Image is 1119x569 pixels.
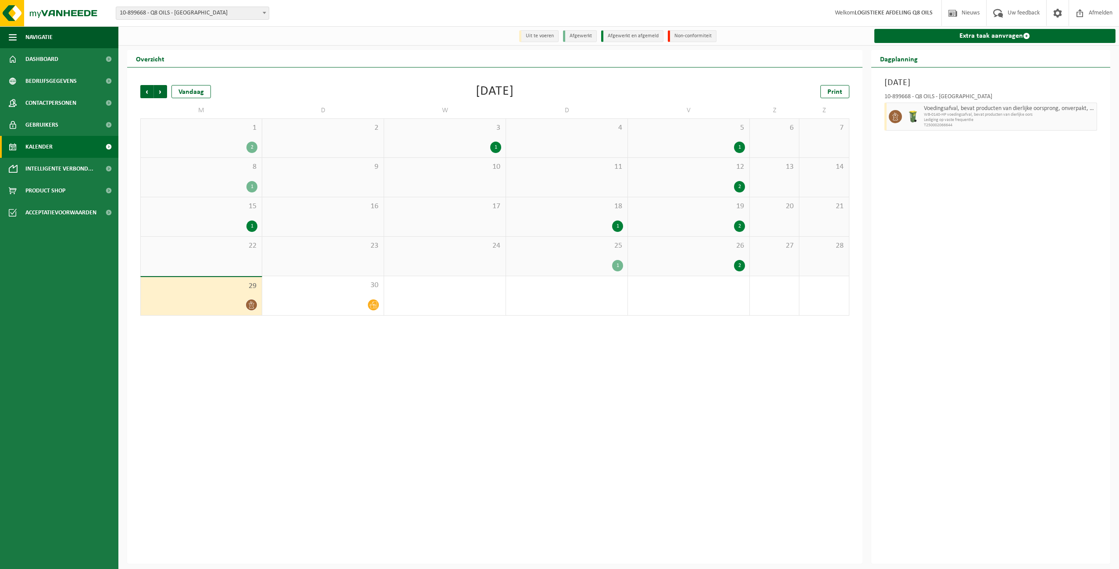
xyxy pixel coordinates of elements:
span: 15 [145,202,257,211]
span: Product Shop [25,180,65,202]
span: 13 [754,162,795,172]
span: 10-899668 - Q8 OILS - ANTWERPEN [116,7,269,19]
td: D [506,103,628,118]
span: 9 [267,162,379,172]
span: 20 [754,202,795,211]
div: 2 [734,260,745,271]
span: 11 [510,162,623,172]
a: Extra taak aanvragen [874,29,1116,43]
span: 1 [145,123,257,133]
div: 1 [734,142,745,153]
span: 3 [388,123,501,133]
li: Uit te voeren [519,30,559,42]
div: 2 [734,220,745,232]
strong: LOGISTIEKE AFDELING Q8 OILS [855,10,933,16]
img: WB-0140-HPE-GN-50 [906,110,919,123]
span: T250002066644 [924,123,1095,128]
span: Volgende [154,85,167,98]
span: WB-0140-HP voedingsafval, bevat producten van dierlijke oors [924,112,1095,117]
td: Z [799,103,849,118]
span: 27 [754,241,795,251]
span: Navigatie [25,26,53,48]
span: 29 [145,281,257,291]
span: 16 [267,202,379,211]
span: 25 [510,241,623,251]
div: [DATE] [476,85,514,98]
div: 10-899668 - Q8 OILS - [GEOGRAPHIC_DATA] [884,94,1098,103]
span: Gebruikers [25,114,58,136]
div: 2 [246,142,257,153]
span: 4 [510,123,623,133]
span: 28 [804,241,844,251]
div: 1 [246,181,257,192]
span: Voedingsafval, bevat producten van dierlijke oorsprong, onverpakt, categorie 3 [924,105,1095,112]
td: M [140,103,262,118]
div: 1 [246,220,257,232]
span: 8 [145,162,257,172]
span: Dashboard [25,48,58,70]
div: 2 [734,181,745,192]
div: 1 [612,220,623,232]
li: Non-conformiteit [668,30,716,42]
span: 10-899668 - Q8 OILS - ANTWERPEN [116,7,269,20]
span: 7 [804,123,844,133]
span: Intelligente verbond... [25,158,93,180]
td: W [384,103,506,118]
span: 18 [510,202,623,211]
iframe: chat widget [4,550,146,569]
span: 12 [632,162,745,172]
span: 19 [632,202,745,211]
span: Contactpersonen [25,92,76,114]
span: 14 [804,162,844,172]
span: 17 [388,202,501,211]
span: 10 [388,162,501,172]
div: 1 [490,142,501,153]
span: 21 [804,202,844,211]
span: Bedrijfsgegevens [25,70,77,92]
span: 24 [388,241,501,251]
span: 6 [754,123,795,133]
span: 26 [632,241,745,251]
span: Acceptatievoorwaarden [25,202,96,224]
h2: Overzicht [127,50,173,67]
li: Afgewerkt en afgemeld [601,30,663,42]
span: 22 [145,241,257,251]
span: Lediging op vaste frequentie [924,117,1095,123]
li: Afgewerkt [563,30,597,42]
span: Vorige [140,85,153,98]
span: 23 [267,241,379,251]
h2: Dagplanning [871,50,927,67]
span: Print [827,89,842,96]
span: 2 [267,123,379,133]
span: 5 [632,123,745,133]
div: 1 [612,260,623,271]
td: Z [750,103,799,118]
td: D [262,103,384,118]
div: Vandaag [171,85,211,98]
h3: [DATE] [884,76,1098,89]
span: 30 [267,281,379,290]
td: V [628,103,750,118]
span: Kalender [25,136,53,158]
a: Print [820,85,849,98]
